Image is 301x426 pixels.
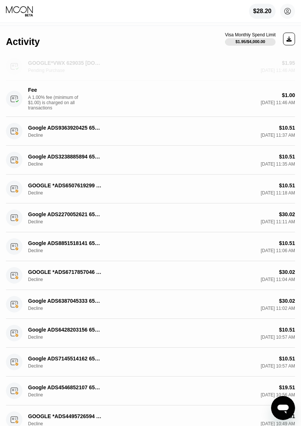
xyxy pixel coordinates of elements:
div: Google ADS9363920425 650-2530000 US [28,125,103,131]
div: Decline [28,190,65,196]
div: Google ADS8851518141 650-2530000 USDecline$10.51[DATE] 11:06 AM [6,232,295,261]
div: Visa Monthly Spend Limit [225,32,276,37]
div: Google ADS6387045333 650-2530000 USDecline$30.02[DATE] 11:02 AM [6,290,295,319]
div: Decline [28,363,65,369]
div: Fee [28,87,103,93]
iframe: Nút để khởi chạy cửa sổ nhắn tin [271,396,295,420]
div: [DATE] 11:46 AM [261,100,295,105]
div: $28.20 [253,8,271,15]
div: Google ADS7145514162 650-2530000 US [28,356,103,362]
div: $1.95 [282,60,295,66]
div: [DATE] 11:04 AM [261,277,295,282]
div: GOOGLE *ADS6717857046 [EMAIL_ADDRESS] [28,269,103,275]
div: [DATE] 10:57 AM [261,363,295,369]
div: $1.00 [282,92,295,98]
div: [DATE] 11:18 AM [261,190,295,196]
div: $30.02 [279,269,295,275]
div: $1.95 / $4,000.00 [236,39,265,44]
div: $30.02 [279,298,295,304]
div: Visa Monthly Spend Limit$1.95/$4,000.00 [225,32,276,46]
div: $10.51 [279,182,295,188]
div: $10.51 [279,125,295,131]
div: Google ADS2270052621 650-2530000 USDecline$30.02[DATE] 11:11 AM [6,203,295,232]
div: [DATE] 10:57 AM [261,335,295,340]
div: Google ADS6387045333 650-2530000 US [28,298,103,304]
div: GOOGLE*VWX 629035 [DOMAIN_NAME][URL][GEOGRAPHIC_DATA]Pending Purchase$1.95[DATE] 11:46 AM [6,52,295,81]
div: Google ADS4546852107 650-2530000 USDecline$19.51[DATE] 10:56 AM [6,377,295,405]
div: $10.51 [279,356,295,362]
div: Decline [28,306,65,311]
div: GOOGLE *ADS6507619299 [EMAIL_ADDRESS] [28,182,103,188]
div: [DATE] 11:37 AM [261,133,295,138]
div: [DATE] 11:06 AM [261,248,295,253]
div: FeeA 1.00% fee (minimum of $1.00) is charged on all transactions$1.00[DATE] 11:46 AM [6,81,295,117]
div: Google ADS4546852107 650-2530000 US [28,384,103,390]
div: A 1.00% fee (minimum of $1.00) is charged on all transactions [28,95,84,111]
div: $10.51 [279,240,295,246]
div: GOOGLE *ADS4495726594 [EMAIL_ADDRESS] [28,413,103,419]
div: Pending Purchase [28,68,65,73]
div: Decline [28,392,65,398]
div: $30.02 [279,211,295,217]
div: Google ADS9363920425 650-2530000 USDecline$10.51[DATE] 11:37 AM [6,117,295,146]
div: Google ADS3238885894 650-2530000 US [28,154,103,160]
div: Decline [28,248,65,253]
div: $10.51 [279,154,295,160]
div: $19.51 [279,384,295,390]
div: $28.20 [249,4,276,19]
div: [DATE] 11:02 AM [261,306,295,311]
div: $10.51 [279,327,295,333]
div: GOOGLE *ADS6717857046 [EMAIL_ADDRESS]Decline$30.02[DATE] 11:04 AM [6,261,295,290]
div: Google ADS7145514162 650-2530000 USDecline$10.51[DATE] 10:57 AM [6,348,295,377]
div: GOOGLE *ADS6507619299 [EMAIL_ADDRESS]Decline$10.51[DATE] 11:18 AM [6,175,295,203]
div: Decline [28,277,65,282]
div: [DATE] 11:35 AM [261,161,295,167]
div: Google ADS8851518141 650-2530000 US [28,240,103,246]
div: Google ADS6428203156 650-2530000 USDecline$10.51[DATE] 10:57 AM [6,319,295,348]
div: Decline [28,219,65,224]
div: GOOGLE*VWX 629035 [DOMAIN_NAME][URL][GEOGRAPHIC_DATA] [28,60,103,66]
div: Decline [28,133,65,138]
div: Decline [28,335,65,340]
div: [DATE] 11:11 AM [261,219,295,224]
div: [DATE] 11:46 AM [261,68,295,73]
div: Google ADS2270052621 650-2530000 US [28,211,103,217]
div: Decline [28,161,65,167]
div: Google ADS3238885894 650-2530000 USDecline$10.51[DATE] 11:35 AM [6,146,295,175]
div: Google ADS6428203156 650-2530000 US [28,327,103,333]
div: [DATE] 10:56 AM [261,392,295,398]
div: Activity [6,36,40,47]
